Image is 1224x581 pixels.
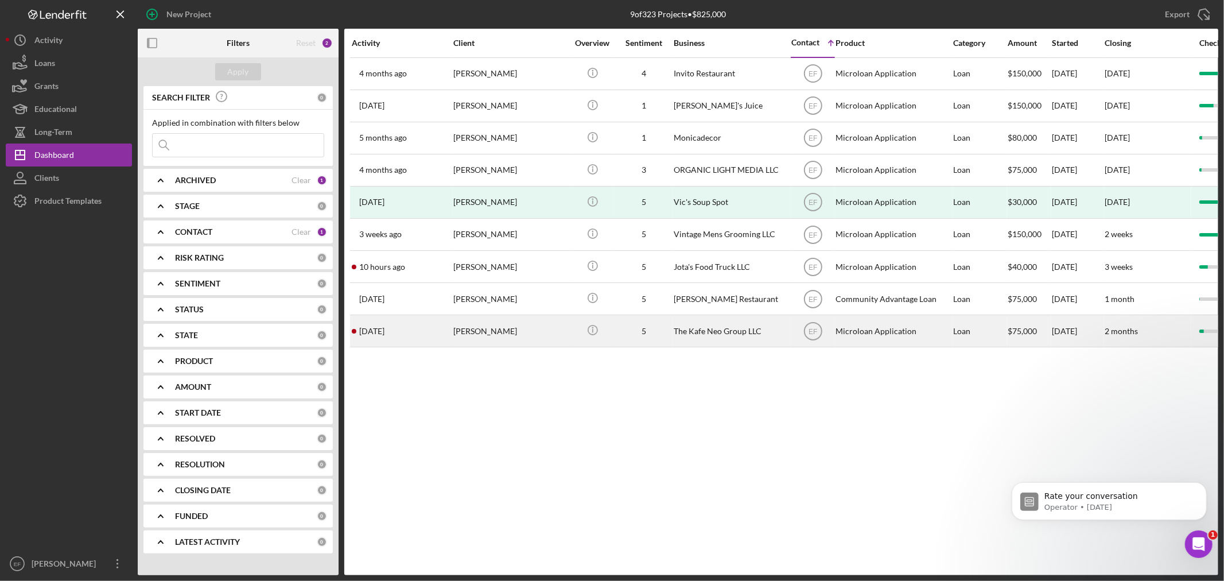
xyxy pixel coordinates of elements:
[836,59,950,89] div: Microloan Application
[1052,91,1103,121] div: [DATE]
[1105,38,1191,48] div: Closing
[615,262,673,272] div: 5
[359,262,405,272] time: 2025-08-27 03:10
[34,189,102,215] div: Product Templates
[809,102,817,110] text: EF
[1008,123,1051,153] div: $80,000
[175,434,215,443] b: RESOLVED
[175,512,208,521] b: FUNDED
[836,251,950,282] div: Microloan Application
[175,305,204,314] b: STATUS
[317,382,327,392] div: 0
[615,38,673,48] div: Sentiment
[6,52,132,75] a: Loans
[453,219,568,250] div: [PERSON_NAME]
[359,165,407,175] time: 2025-05-01 14:19
[317,433,327,444] div: 0
[1105,229,1133,239] time: 2 weeks
[175,357,213,366] b: PRODUCT
[953,155,1007,185] div: Loan
[809,70,817,78] text: EF
[994,458,1224,550] iframe: Intercom notifications message
[317,459,327,470] div: 0
[1052,59,1103,89] div: [DATE]
[809,295,817,303] text: EF
[6,144,132,166] a: Dashboard
[453,59,568,89] div: [PERSON_NAME]
[1105,326,1138,336] time: 2 months
[6,121,132,144] a: Long-Term
[321,37,333,49] div: 2
[1008,155,1051,185] div: $75,000
[317,253,327,263] div: 0
[359,230,402,239] time: 2025-08-07 17:32
[34,98,77,123] div: Educational
[953,251,1007,282] div: Loan
[1105,262,1133,272] time: 3 weeks
[674,38,788,48] div: Business
[1153,3,1218,26] button: Export
[809,166,817,175] text: EF
[152,118,324,127] div: Applied in combination with filters below
[1052,123,1103,153] div: [DATE]
[674,91,788,121] div: [PERSON_NAME]'s Juice
[317,92,327,103] div: 0
[953,219,1007,250] div: Loan
[34,144,74,169] div: Dashboard
[615,69,673,78] div: 4
[152,93,210,102] b: SEARCH FILTER
[175,382,211,392] b: AMOUNT
[453,284,568,314] div: [PERSON_NAME]
[791,38,819,47] div: Contact
[1008,251,1051,282] div: $40,000
[1052,187,1103,218] div: [DATE]
[6,98,132,121] button: Educational
[453,251,568,282] div: [PERSON_NAME]
[1008,219,1051,250] div: $150,000
[317,485,327,495] div: 0
[571,38,614,48] div: Overview
[615,327,673,336] div: 5
[1052,38,1103,48] div: Started
[6,189,132,212] button: Product Templates
[615,197,673,207] div: 5
[317,356,327,366] div: 0
[453,91,568,121] div: [PERSON_NAME]
[34,29,63,55] div: Activity
[953,123,1007,153] div: Loan
[34,52,55,78] div: Loans
[1105,68,1130,78] time: [DATE]
[674,187,788,218] div: Vic's Soup Spot
[317,304,327,315] div: 0
[292,176,311,185] div: Clear
[1185,530,1213,558] iframe: Intercom live chat
[1008,59,1051,89] div: $150,000
[953,91,1007,121] div: Loan
[453,316,568,346] div: [PERSON_NAME]
[836,187,950,218] div: Microloan Application
[34,75,59,100] div: Grants
[1105,197,1130,207] div: [DATE]
[317,201,327,211] div: 0
[359,101,384,110] time: 2025-05-15 23:01
[674,59,788,89] div: Invito Restaurant
[175,331,198,340] b: STATE
[1052,316,1103,346] div: [DATE]
[809,263,817,271] text: EF
[317,537,327,547] div: 0
[809,231,817,239] text: EF
[1165,3,1190,26] div: Export
[836,316,950,346] div: Microloan Application
[228,63,249,80] div: Apply
[674,251,788,282] div: Jota's Food Truck LLC
[674,316,788,346] div: The Kafe Neo Group LLC
[175,279,220,288] b: SENTIMENT
[6,29,132,52] button: Activity
[175,227,212,237] b: CONTACT
[359,327,384,336] time: 2025-08-20 14:32
[1052,155,1103,185] div: [DATE]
